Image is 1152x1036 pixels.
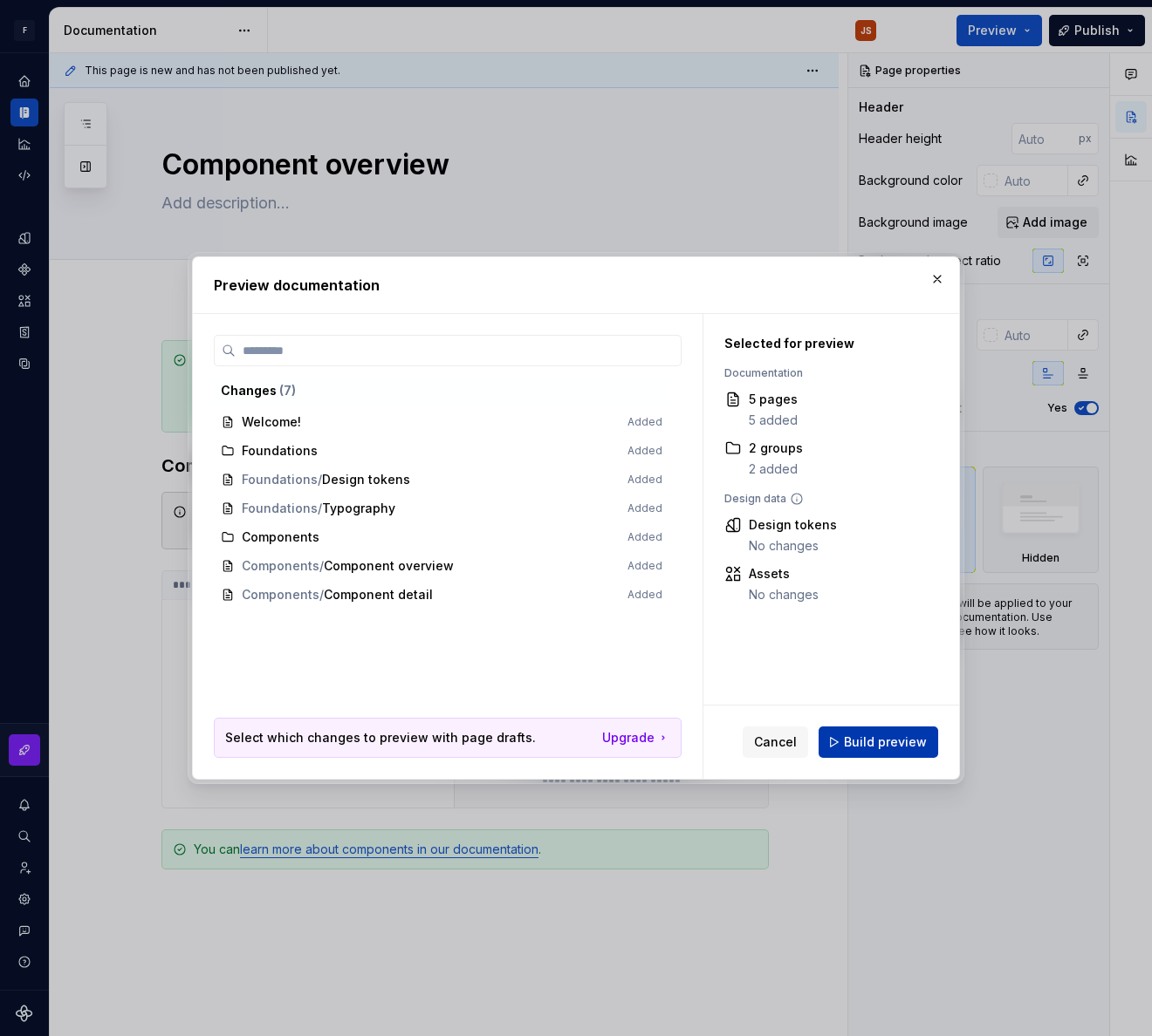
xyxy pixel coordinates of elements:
button: Build preview [819,726,938,758]
span: Cancel [754,733,797,751]
span: Build preview [844,733,927,751]
div: No changes [749,537,837,555]
div: 5 added [749,412,798,429]
a: Upgrade [602,729,670,746]
div: 2 added [749,460,803,478]
div: Changes [221,382,662,399]
span: ( 7 ) [279,383,296,398]
h2: Preview documentation [214,275,938,296]
div: Design data [724,492,918,506]
div: Selected for preview [724,335,918,352]
div: Design tokens [749,516,837,534]
div: 2 groups [749,440,803,457]
div: 5 pages [749,391,798,408]
div: Documentation [724,366,918,380]
div: Assets [749,565,819,583]
p: Select which changes to preview with page drafts. [225,729,536,746]
div: No changes [749,586,819,603]
button: Cancel [743,726,808,758]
